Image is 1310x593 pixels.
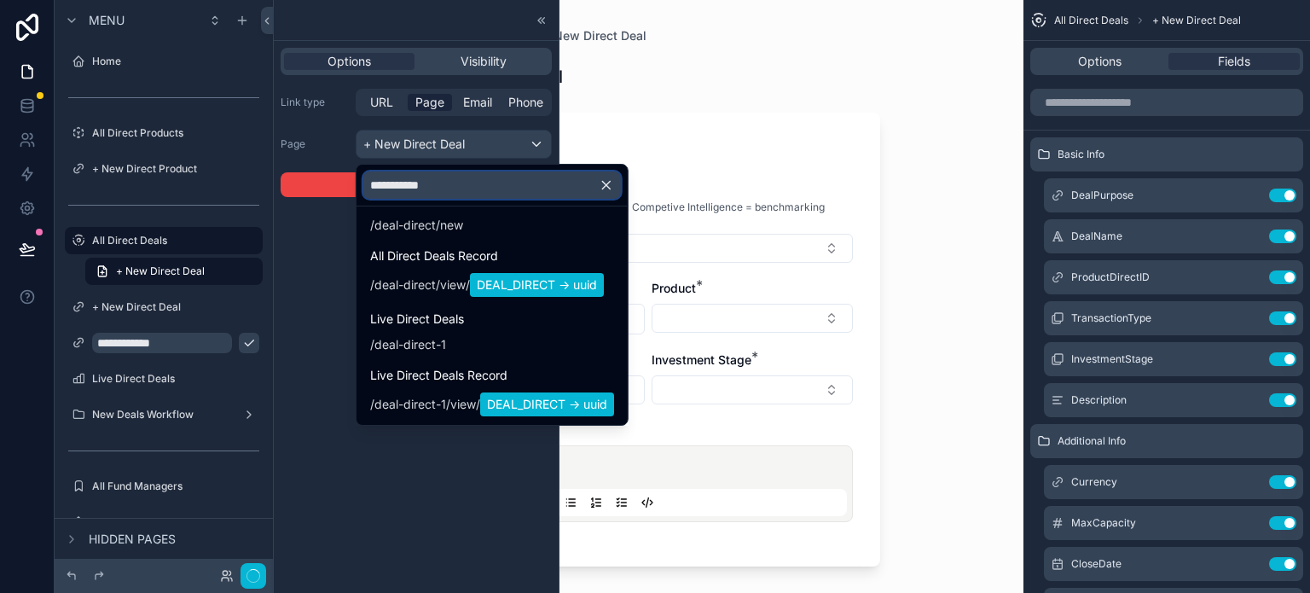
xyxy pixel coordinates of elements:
span: + New Direct Deal [116,265,205,278]
a: + New Direct Deal [542,27,646,44]
span: DealPurpose [1071,189,1133,202]
span: CloseDate [1071,557,1122,571]
span: Description [1071,393,1127,407]
span: / [466,276,470,294]
button: Select Button [652,375,853,404]
span: / [446,396,450,413]
a: + New Direct Deal [85,258,263,285]
span: Live Direct Deals [370,309,464,329]
span: Additional Info [1058,434,1126,448]
span: ProductDirectID [1071,270,1150,284]
span: deal-direct-1 [374,336,446,353]
a: Live Direct Deals [65,365,263,392]
button: Select Button [443,234,853,263]
div: /new [370,217,472,234]
label: New Deals Workflow [92,408,235,421]
a: All Direct Deals [65,227,263,254]
span: -> [559,277,570,292]
label: + New Direct Product [92,162,259,176]
span: -> [569,397,580,411]
span: Fields [1218,53,1250,70]
a: All Funds [65,509,263,536]
span: DealName [1071,230,1122,243]
span: / [370,276,374,294]
span: Basic Info [1058,148,1104,161]
label: All Fund Managers [92,480,259,493]
span: DEAL_DIRECT uuid [470,273,604,297]
span: deal-direct [374,217,436,234]
label: + New Direct Deal [92,300,259,314]
span: / [436,276,440,294]
a: All Direct Products [65,119,263,147]
label: All Funds [92,515,259,529]
label: Home [92,55,259,68]
span: / [476,396,480,413]
label: All Direct Products [92,126,259,140]
span: Product [652,281,696,295]
span: MaxCapacity [1071,516,1136,530]
span: TransactionType [1071,311,1151,325]
a: + New Direct Deal [65,294,263,321]
span: + New Direct Deal [1152,14,1241,27]
span: deal-direct-1 [374,396,446,413]
button: Select Button [652,304,853,333]
span: / [370,396,374,413]
span: Menu [89,12,125,29]
span: view [440,276,466,294]
span: All Direct Deals [1054,14,1128,27]
label: All Direct Deals [92,234,252,247]
a: New Deals Workflow [65,401,263,428]
a: All Fund Managers [65,473,263,500]
span: All Direct Deals Record [370,246,604,266]
span: Currency [1071,475,1117,489]
span: view [450,396,476,413]
span: Options [1078,53,1122,70]
p: Investa Use = consider for investment; Competive Intelligence = benchmarking [443,200,825,215]
a: + New Direct Product [65,155,263,183]
span: / [370,217,374,234]
span: DEAL_DIRECT uuid [480,392,614,416]
span: Hidden pages [89,531,176,548]
span: deal-direct [374,276,436,294]
a: Home [65,48,263,75]
label: Live Direct Deals [92,372,259,386]
span: Live Direct Deals Record [370,365,614,386]
span: / [370,336,374,353]
span: InvestmentStage [1071,352,1153,366]
span: Investment Stage [652,352,751,367]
